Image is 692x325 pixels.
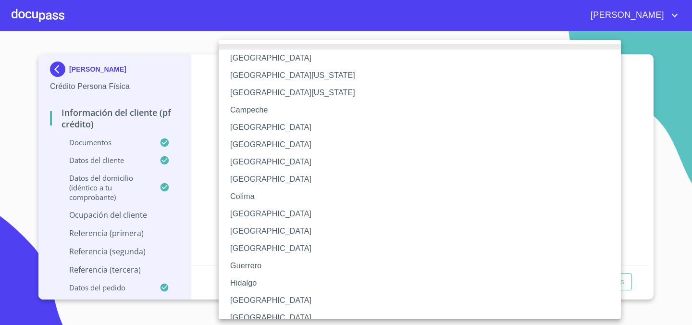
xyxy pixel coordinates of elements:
[219,188,621,205] li: Colima
[219,101,621,119] li: Campeche
[219,171,621,188] li: [GEOGRAPHIC_DATA]
[219,240,621,257] li: [GEOGRAPHIC_DATA]
[219,50,621,67] li: [GEOGRAPHIC_DATA]
[219,153,621,171] li: [GEOGRAPHIC_DATA]
[219,119,621,136] li: [GEOGRAPHIC_DATA]
[219,84,621,101] li: [GEOGRAPHIC_DATA][US_STATE]
[219,223,621,240] li: [GEOGRAPHIC_DATA]
[219,257,621,275] li: Guerrero
[219,67,621,84] li: [GEOGRAPHIC_DATA][US_STATE]
[219,205,621,223] li: [GEOGRAPHIC_DATA]
[219,275,621,292] li: Hidalgo
[219,136,621,153] li: [GEOGRAPHIC_DATA]
[219,292,621,309] li: [GEOGRAPHIC_DATA]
